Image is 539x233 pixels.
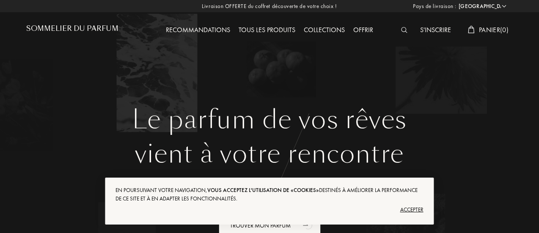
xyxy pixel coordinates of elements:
a: Collections [300,25,349,34]
div: vient à votre rencontre [33,135,506,173]
div: Recommandations [162,25,234,36]
div: Accepter [115,203,423,217]
div: Tous les produits [234,25,300,36]
a: Offrir [349,25,377,34]
div: Votre selection sur-mesure de parfums d’exception pour 20€ [33,183,506,192]
span: vous acceptez l'utilisation de «cookies» [207,186,319,194]
h1: Le parfum de vos rêves [33,104,506,135]
a: S'inscrire [416,25,455,34]
a: Sommelier du Parfum [26,25,118,36]
div: S'inscrire [416,25,455,36]
div: Offrir [349,25,377,36]
img: search_icn_white.svg [401,27,407,33]
div: En poursuivant votre navigation, destinés à améliorer la performance de ce site et à en adapter l... [115,186,423,203]
img: cart_white.svg [468,26,475,33]
h1: Sommelier du Parfum [26,25,118,33]
div: Collections [300,25,349,36]
span: Pays de livraison : [413,2,456,11]
a: Recommandations [162,25,234,34]
a: Tous les produits [234,25,300,34]
span: Panier ( 0 ) [479,25,509,34]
